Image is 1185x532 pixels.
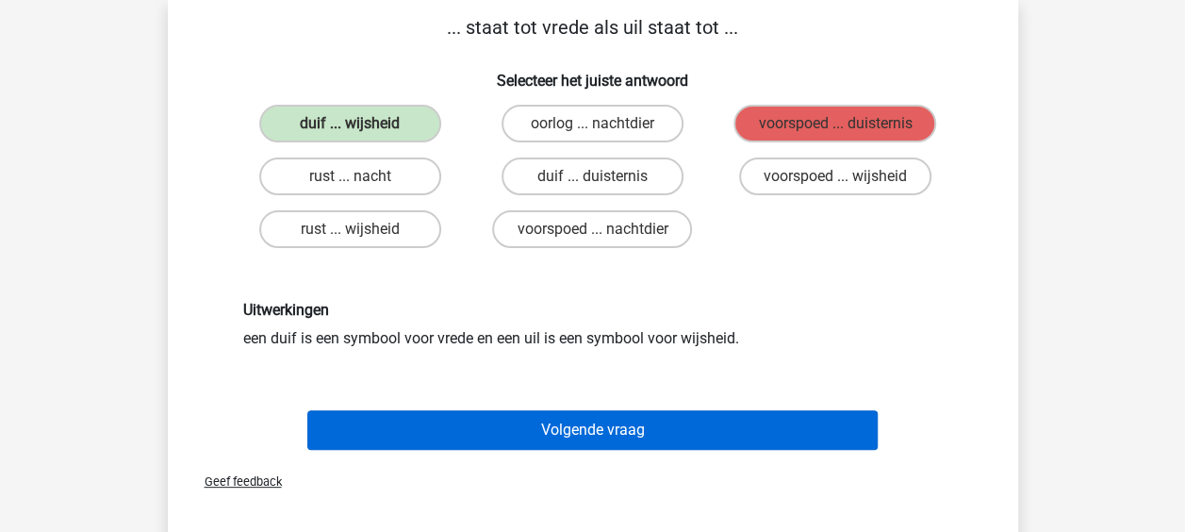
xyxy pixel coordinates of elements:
[259,210,441,248] label: rust ... wijsheid
[189,474,282,489] span: Geef feedback
[198,57,988,90] h6: Selecteer het juiste antwoord
[492,210,692,248] label: voorspoed ... nachtdier
[502,158,683,195] label: duif ... duisternis
[198,13,988,42] p: ... staat tot vrede als uil staat tot ...
[229,301,957,349] div: een duif is een symbool voor vrede en een uil is een symbool voor wijsheid.
[739,158,931,195] label: voorspoed ... wijsheid
[502,105,683,142] label: oorlog ... nachtdier
[307,410,878,450] button: Volgende vraag
[733,105,936,142] label: voorspoed ... duisternis
[243,301,943,319] h6: Uitwerkingen
[259,158,441,195] label: rust ... nacht
[259,105,441,142] label: duif ... wijsheid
